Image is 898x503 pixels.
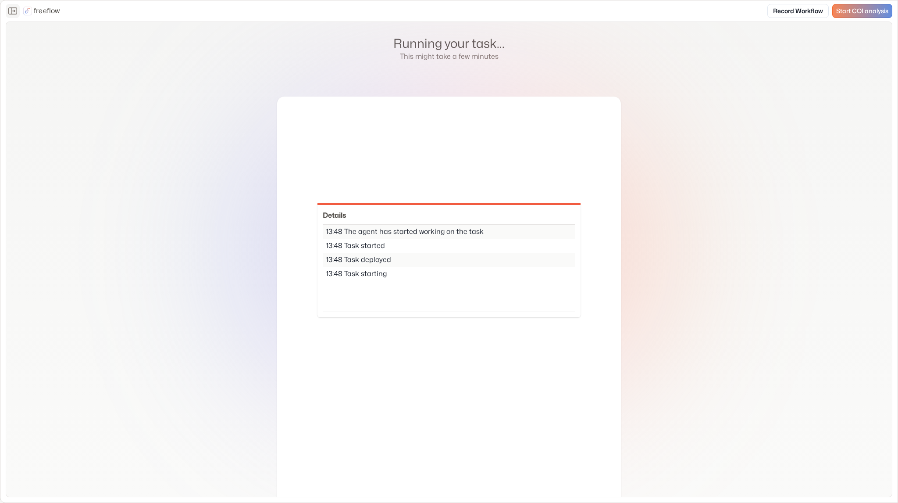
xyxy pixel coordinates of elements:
[400,51,499,60] span: This might take a few minutes
[323,267,575,281] div: 13:48 Task starting
[6,4,20,18] button: Close the sidebar
[767,4,829,18] a: Record Workflow
[23,6,60,16] a: freeflow
[34,6,60,16] p: freeflow
[323,253,575,267] div: 13:48 Task deployed
[832,4,892,18] a: Start COI analysis
[393,36,505,51] h1: Running your task...
[836,7,888,15] span: Start COI analysis
[323,225,575,239] div: 13:48 The agent has started working on the task
[323,210,575,221] h2: Details
[323,239,575,253] div: 13:48 Task started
